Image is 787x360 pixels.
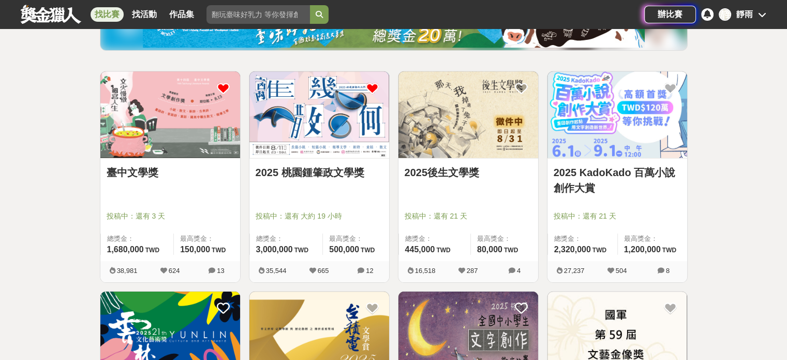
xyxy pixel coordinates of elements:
[624,234,681,244] span: 最高獎金：
[477,245,502,254] span: 80,000
[107,165,234,180] a: 臺中文學獎
[117,267,138,275] span: 38,981
[436,247,450,254] span: TWD
[361,247,375,254] span: TWD
[504,247,518,254] span: TWD
[554,211,681,222] span: 投稿中：還有 21 天
[256,165,383,180] a: 2025 桃園鍾肇政文學獎
[719,8,731,21] div: 靜
[100,71,240,158] img: Cover Image
[405,245,435,254] span: 445,000
[145,247,159,254] span: TWD
[165,7,198,22] a: 作品集
[616,267,627,275] span: 504
[736,8,753,21] div: 靜雨
[366,267,373,275] span: 12
[547,71,687,158] img: Cover Image
[554,234,611,244] span: 總獎金：
[415,267,436,275] span: 16,518
[477,234,532,244] span: 最高獎金：
[329,234,382,244] span: 最高獎金：
[398,71,538,158] img: Cover Image
[662,247,676,254] span: TWD
[592,247,606,254] span: TWD
[180,245,210,254] span: 150,000
[405,165,532,180] a: 2025後生文學獎
[266,267,287,275] span: 35,544
[217,267,224,275] span: 13
[666,267,670,275] span: 8
[554,245,591,254] span: 2,320,000
[329,245,359,254] span: 500,000
[644,6,696,23] a: 辦比賽
[517,267,521,275] span: 4
[128,7,161,22] a: 找活動
[624,245,661,254] span: 1,200,000
[212,247,226,254] span: TWD
[294,247,308,254] span: TWD
[318,267,329,275] span: 665
[405,234,464,244] span: 總獎金：
[256,234,317,244] span: 總獎金：
[206,5,310,24] input: 翻玩臺味好乳力 等你發揮創意！
[256,245,293,254] span: 3,000,000
[249,71,389,158] img: Cover Image
[107,211,234,222] span: 投稿中：還有 3 天
[169,267,180,275] span: 624
[405,211,532,222] span: 投稿中：還有 21 天
[107,234,168,244] span: 總獎金：
[554,165,681,196] a: 2025 KadoKado 百萬小說創作大賞
[256,211,383,222] span: 投稿中：還有 大約 19 小時
[564,267,585,275] span: 27,237
[107,245,144,254] span: 1,680,000
[180,234,233,244] span: 最高獎金：
[91,7,124,22] a: 找比賽
[467,267,478,275] span: 287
